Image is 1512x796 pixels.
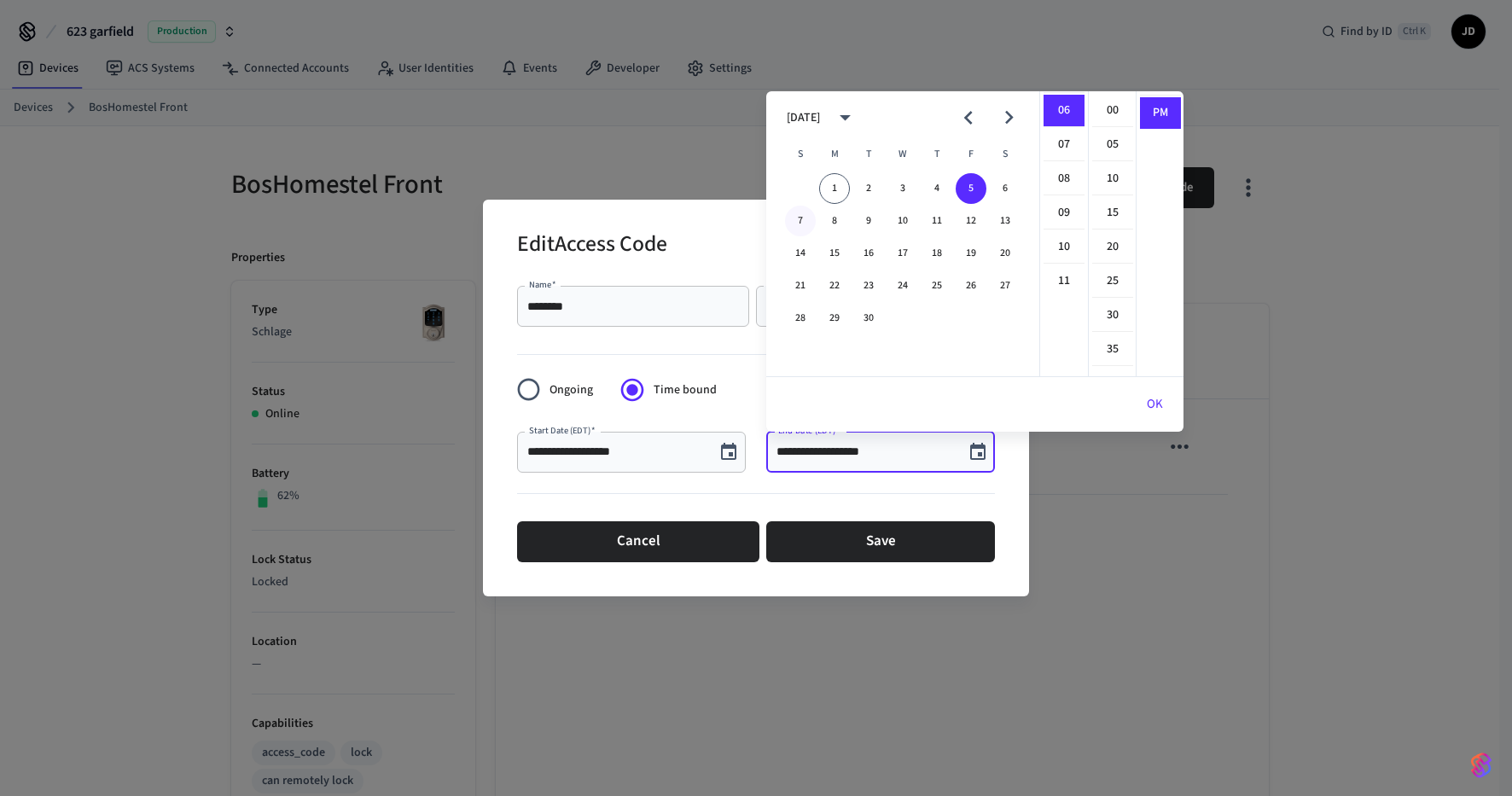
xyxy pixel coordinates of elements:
[948,97,988,137] button: Previous month
[956,137,986,171] span: Friday
[785,303,816,334] button: 28
[712,435,746,469] button: Choose date, selected date is Aug 31, 2025
[819,173,850,204] button: 1
[887,270,918,301] button: 24
[1044,197,1085,230] li: 9 hours
[853,206,884,236] button: 9
[785,137,816,171] span: Sunday
[922,206,952,236] button: 11
[853,238,884,269] button: 16
[787,109,820,127] div: [DATE]
[529,424,595,437] label: Start Date (EDT)
[1092,231,1133,264] li: 20 minutes
[550,381,593,399] span: Ongoing
[956,238,986,269] button: 19
[961,435,995,469] button: Choose date, selected date is Sep 5, 2025
[887,137,918,171] span: Wednesday
[922,270,952,301] button: 25
[1092,163,1133,195] li: 10 minutes
[887,173,918,204] button: 3
[853,173,884,204] button: 2
[922,238,952,269] button: 18
[654,381,717,399] span: Time bound
[956,270,986,301] button: 26
[990,270,1021,301] button: 27
[819,137,850,171] span: Monday
[1092,95,1133,127] li: 0 minutes
[956,173,986,204] button: 5
[1126,384,1183,425] button: OK
[887,206,918,236] button: 10
[529,278,556,291] label: Name
[990,137,1021,171] span: Saturday
[1044,129,1085,161] li: 7 hours
[819,206,850,236] button: 8
[1044,265,1085,297] li: 11 hours
[853,303,884,334] button: 30
[785,270,816,301] button: 21
[1136,91,1183,376] ul: Select meridiem
[1092,334,1133,366] li: 35 minutes
[1092,299,1133,332] li: 30 minutes
[1092,265,1133,298] li: 25 minutes
[922,173,952,204] button: 4
[1044,231,1085,264] li: 10 hours
[1044,163,1085,195] li: 8 hours
[825,97,865,137] button: calendar view is open, switch to year view
[853,270,884,301] button: 23
[990,238,1021,269] button: 20
[1088,91,1136,376] ul: Select minutes
[990,206,1021,236] button: 13
[1140,97,1181,129] li: PM
[989,97,1029,137] button: Next month
[1092,368,1133,400] li: 40 minutes
[1092,129,1133,161] li: 5 minutes
[517,220,667,272] h2: Edit Access Code
[990,173,1021,204] button: 6
[853,137,884,171] span: Tuesday
[1092,197,1133,230] li: 15 minutes
[1040,91,1088,376] ul: Select hours
[785,238,816,269] button: 14
[517,521,759,562] button: Cancel
[819,270,850,301] button: 22
[1471,752,1492,779] img: SeamLogoGradient.69752ec5.svg
[766,521,995,562] button: Save
[778,424,840,437] label: End Date (EDT)
[887,238,918,269] button: 17
[819,238,850,269] button: 15
[1044,95,1085,127] li: 6 hours
[922,137,952,171] span: Thursday
[956,206,986,236] button: 12
[785,206,816,236] button: 7
[819,303,850,334] button: 29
